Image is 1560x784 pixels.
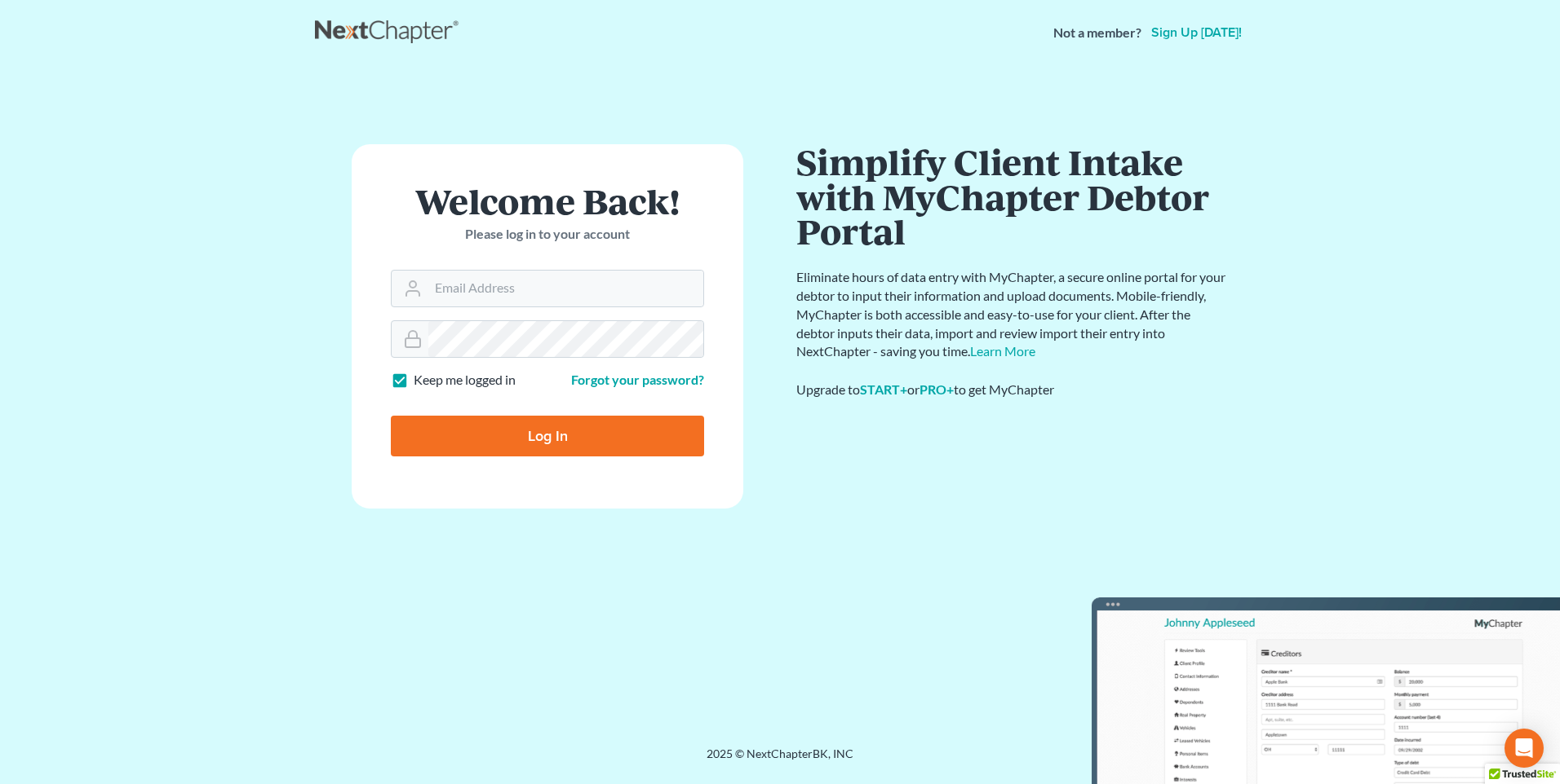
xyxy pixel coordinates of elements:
strong: Not a member? [1053,24,1141,42]
div: Open Intercom Messenger [1505,729,1544,768]
a: Sign up [DATE]! [1148,26,1245,39]
a: PRO+ [920,381,954,397]
div: 2025 © NextChapterBK, INC [315,746,1245,775]
a: START+ [860,381,907,397]
input: Log In [391,416,704,456]
input: Email Address [428,271,703,306]
h1: Welcome Back! [391,183,704,218]
p: Please log in to your account [391,225,704,244]
p: Eliminate hours of data entry with MyChapter, a secure online portal for your debtor to input the... [796,268,1229,361]
div: Upgrade to or to get MyChapter [796,381,1229,399]
label: Keep me logged in [414,371,516,390]
a: Forgot your password? [571,372,704,387]
h1: Simplify Client Intake with MyChapter Debtor Portal [796,144,1229,249]
a: Learn More [970,343,1035,359]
